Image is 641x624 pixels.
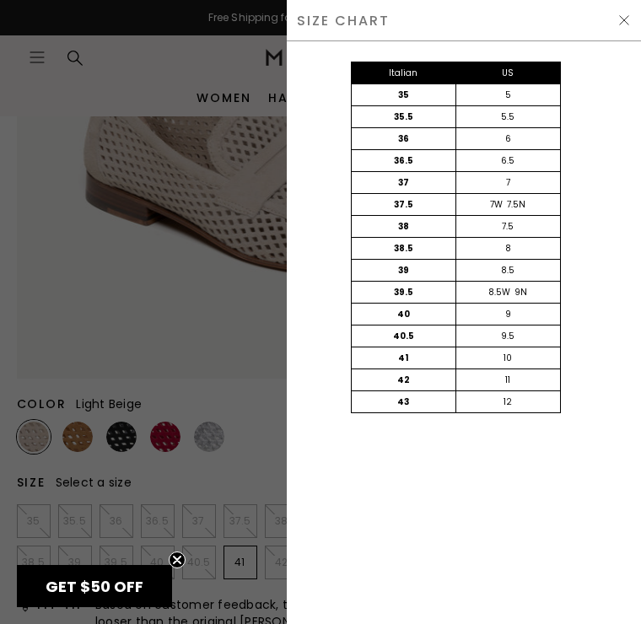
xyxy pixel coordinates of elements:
[617,13,631,27] img: Hide Drawer
[455,216,560,237] div: 7.5
[352,282,456,303] div: 39.5
[455,369,560,390] div: 11
[455,172,560,193] div: 7
[169,551,186,568] button: Close teaser
[455,347,560,368] div: 10
[352,304,456,325] div: 40
[455,128,560,149] div: 6
[455,84,560,105] div: 5
[352,84,456,105] div: 35
[488,286,510,299] div: 8.5W
[455,238,560,259] div: 8
[352,369,456,390] div: 42
[455,304,560,325] div: 9
[352,106,456,127] div: 35.5
[352,150,456,171] div: 36.5
[352,194,456,215] div: 37.5
[455,106,560,127] div: 5.5
[352,260,456,281] div: 39
[352,62,456,83] div: Italian
[352,216,456,237] div: 38
[352,325,456,347] div: 40.5
[352,347,456,368] div: 41
[352,391,456,412] div: 43
[46,576,143,597] span: GET $50 OFF
[352,238,456,259] div: 38.5
[490,198,503,212] div: 7W
[17,565,172,607] div: GET $50 OFFClose teaser
[455,325,560,347] div: 9.5
[455,62,560,83] div: US
[352,128,456,149] div: 36
[455,260,560,281] div: 8.5
[352,172,456,193] div: 37
[507,198,525,212] div: 7.5N
[455,150,560,171] div: 6.5
[514,286,527,299] div: 9N
[455,391,560,412] div: 12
